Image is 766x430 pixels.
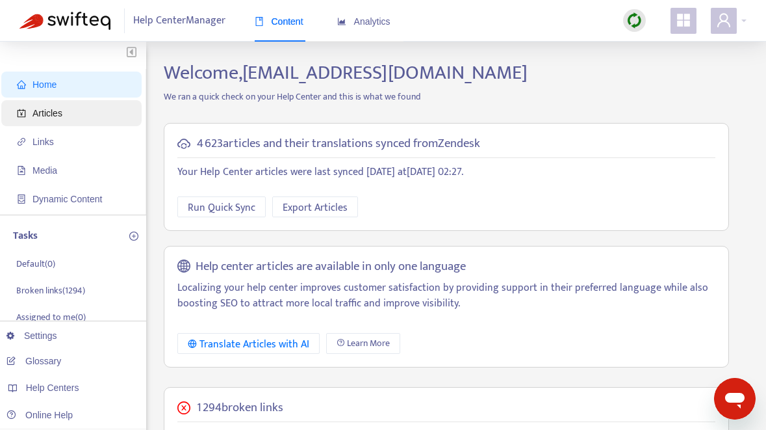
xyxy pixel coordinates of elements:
[17,166,26,175] span: file-image
[196,260,466,275] h5: Help center articles are available in only one language
[716,12,732,28] span: user
[714,378,756,420] iframe: Bouton de lancement de la fenêtre de messagerie
[177,196,266,217] button: Run Quick Sync
[676,12,691,28] span: appstore
[17,80,26,89] span: home
[164,57,528,89] span: Welcome, [EMAIL_ADDRESS][DOMAIN_NAME]
[13,228,38,244] p: Tasks
[16,310,86,324] p: Assigned to me ( 0 )
[19,12,110,30] img: Swifteq
[32,165,57,176] span: Media
[255,16,303,27] span: Content
[177,137,190,150] span: cloud-sync
[326,333,400,354] a: Learn More
[188,200,255,216] span: Run Quick Sync
[272,196,358,217] button: Export Articles
[16,257,55,271] p: Default ( 0 )
[197,401,283,416] h5: 1 294 broken links
[26,383,79,393] span: Help Centers
[177,165,715,180] p: Your Help Center articles were last synced [DATE] at [DATE] 02:27 .
[188,336,309,353] div: Translate Articles with AI
[6,410,73,420] a: Online Help
[337,16,390,27] span: Analytics
[129,232,138,241] span: plus-circle
[32,108,62,118] span: Articles
[177,333,320,354] button: Translate Articles with AI
[283,200,348,216] span: Export Articles
[347,336,390,351] span: Learn More
[17,195,26,204] span: container
[16,284,85,297] p: Broken links ( 1294 )
[255,17,264,26] span: book
[197,137,480,152] h5: 4 623 articles and their translations synced from Zendesk
[177,260,190,275] span: global
[17,109,26,118] span: account-book
[32,79,57,90] span: Home
[17,137,26,146] span: link
[177,401,190,414] span: close-circle
[6,330,57,341] a: Settings
[6,356,61,366] a: Glossary
[32,137,54,147] span: Links
[177,280,715,312] p: Localizing your help center improves customer satisfaction by providing support in their preferre...
[337,17,346,26] span: area-chart
[133,8,225,33] span: Help Center Manager
[154,90,739,103] p: We ran a quick check on your Help Center and this is what we found
[32,194,102,204] span: Dynamic Content
[626,12,643,29] img: sync.dc5367851b00ba804db3.png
